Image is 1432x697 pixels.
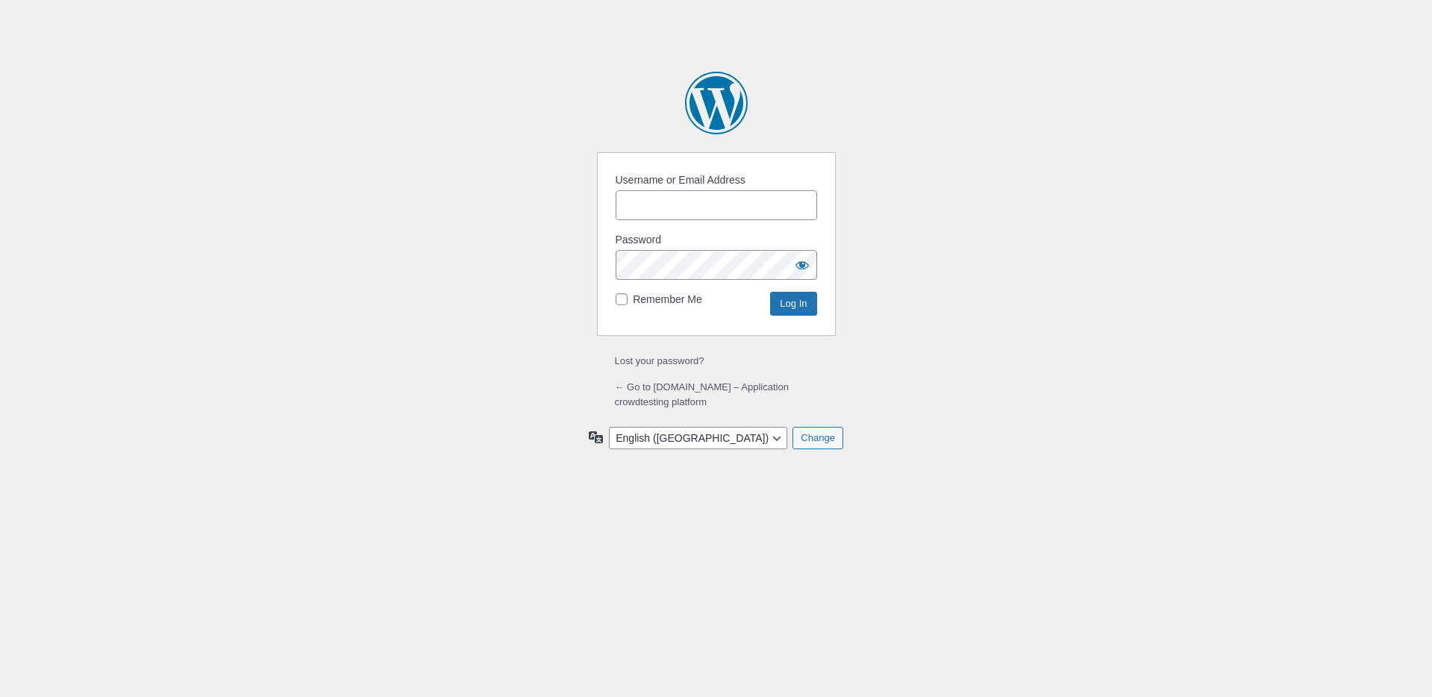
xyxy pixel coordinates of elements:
[633,292,702,307] label: Remember Me
[685,72,748,134] a: Powered by WordPress
[616,232,661,248] label: Password
[616,172,745,188] label: Username or Email Address
[615,381,789,407] a: ← Go to [DOMAIN_NAME] – Application crowdtesting platform
[787,250,817,280] button: Show password
[770,292,816,316] input: Log In
[615,355,704,366] a: Lost your password?
[792,427,843,449] input: Change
